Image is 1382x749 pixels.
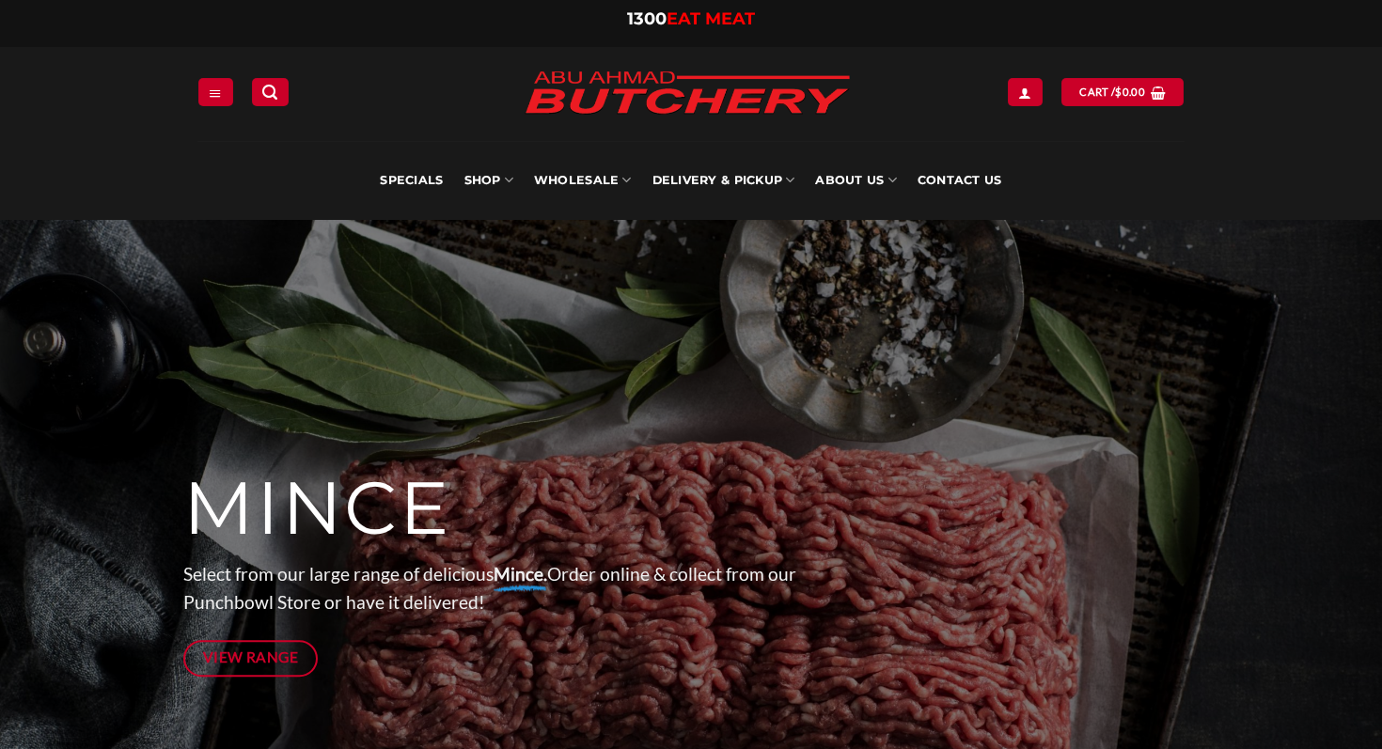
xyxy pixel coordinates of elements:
[1115,86,1145,98] bdi: 0.00
[627,8,667,29] span: 1300
[667,8,755,29] span: EAT MEAT
[183,640,318,677] a: View Range
[198,78,232,105] a: Menu
[464,141,513,220] a: SHOP
[183,463,451,554] span: MINCE
[1115,84,1122,101] span: $
[380,141,443,220] a: Specials
[509,58,866,130] img: Abu Ahmad Butchery
[652,141,795,220] a: Delivery & Pickup
[203,646,299,669] span: View Range
[1079,84,1145,101] span: Cart /
[1008,78,1042,105] a: Login
[1061,78,1183,105] a: View cart
[815,141,896,220] a: About Us
[183,563,796,614] span: Select from our large range of delicious Order online & collect from our Punchbowl Store or have ...
[534,141,632,220] a: Wholesale
[494,563,547,585] strong: Mince.
[627,8,755,29] a: 1300EAT MEAT
[918,141,1002,220] a: Contact Us
[252,78,288,105] a: Search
